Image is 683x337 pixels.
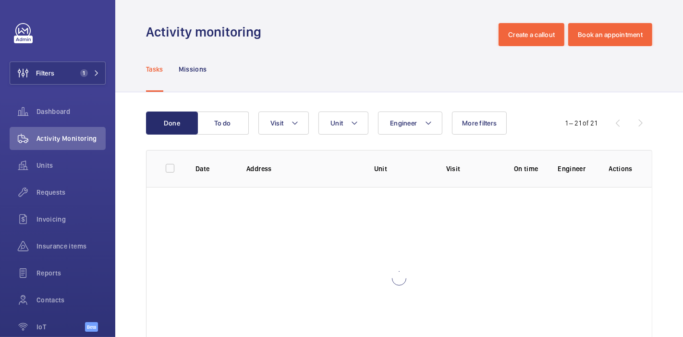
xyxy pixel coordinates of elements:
p: Engineer [558,164,593,174]
p: On time [510,164,542,174]
span: Visit [270,119,283,127]
span: Units [37,161,106,170]
button: Engineer [378,112,442,135]
span: Filters [36,68,54,78]
button: Filters1 [10,62,106,85]
span: Activity Monitoring [37,134,106,143]
div: 1 – 21 of 21 [565,118,597,128]
h1: Activity monitoring [146,23,267,41]
span: Contacts [37,295,106,305]
span: IoT [37,322,85,332]
button: Unit [318,112,368,135]
span: Dashboard [37,107,106,116]
p: Date [195,164,231,174]
span: Requests [37,187,106,197]
p: Tasks [146,64,163,74]
span: Invoicing [37,214,106,224]
span: Unit [330,119,343,127]
span: Beta [85,322,98,332]
p: Visit [446,164,495,174]
button: Done [146,112,198,135]
p: Actions [609,164,633,174]
p: Address [246,164,358,174]
span: Insurance items [37,241,106,251]
span: Reports [37,268,106,278]
span: 1 [80,69,88,77]
p: Missions [179,64,207,74]
span: Engineer [390,119,417,127]
p: Unit [374,164,431,174]
button: Book an appointment [568,23,652,46]
button: To do [197,112,249,135]
button: More filters [452,112,507,135]
button: Create a callout [499,23,564,46]
button: Visit [258,112,309,135]
span: More filters [462,119,497,127]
